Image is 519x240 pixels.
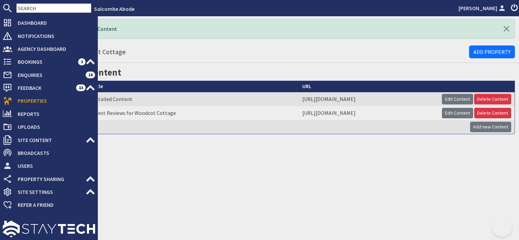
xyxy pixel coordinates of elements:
[3,135,95,145] a: Site Content
[12,108,95,119] span: Reports
[76,84,86,91] span: 13
[299,81,439,92] th: URL
[16,3,91,13] input: SEARCH
[3,186,95,197] a: Site Settings
[78,58,86,65] span: 1
[20,19,515,39] div: Successfully updated Property Content
[492,216,512,237] iframe: Toggle Customer Support
[470,122,511,132] a: Add new Content
[12,56,78,67] span: Bookings
[12,135,86,145] span: Site Content
[3,43,95,54] a: Agency Dashboard
[12,186,86,197] span: Site Settings
[12,160,95,171] span: Users
[3,69,95,80] a: Enquiries 14
[3,17,95,28] a: Dashboard
[94,5,135,12] a: Salcombe Abode
[12,17,95,28] span: Dashboard
[89,81,299,92] th: Title
[12,95,95,106] span: Properties
[12,147,95,158] span: Broadcasts
[12,174,86,184] span: Property Sharing
[12,31,95,41] span: Notifications
[3,174,95,184] a: Property Sharing
[88,66,515,79] h2: Content
[3,95,95,106] a: Properties
[469,45,515,58] a: Add Property
[474,94,511,104] a: Delete Content
[3,82,95,93] a: Feedback 13
[474,108,511,118] a: Delete Content
[12,69,86,80] span: Enquiries
[89,92,299,106] td: Detailed Content
[12,199,95,210] span: Refer a Friend
[3,31,95,41] a: Notifications
[89,106,299,120] td: Guest Reviews for Woodcot Cottage
[442,94,473,104] a: Edit Content
[3,147,95,158] a: Broadcasts
[299,106,439,120] td: [URL][DOMAIN_NAME]
[3,56,95,67] a: Bookings 1
[442,108,473,118] a: Edit Content
[459,4,507,12] a: [PERSON_NAME]
[12,43,95,54] span: Agency Dashboard
[3,108,95,119] a: Reports
[3,160,95,171] a: Users
[71,48,126,56] small: - Woodcot Cottage
[3,221,95,237] img: staytech_l_w-4e588a39d9fa60e82540d7cfac8cfe4b7147e857d3e8dbdfbd41c59d52db0ec4.svg
[86,72,95,78] span: 14
[12,121,95,132] span: Uploads
[3,199,95,210] a: Refer a Friend
[3,121,95,132] a: Uploads
[299,92,439,106] td: [URL][DOMAIN_NAME]
[12,82,76,93] span: Feedback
